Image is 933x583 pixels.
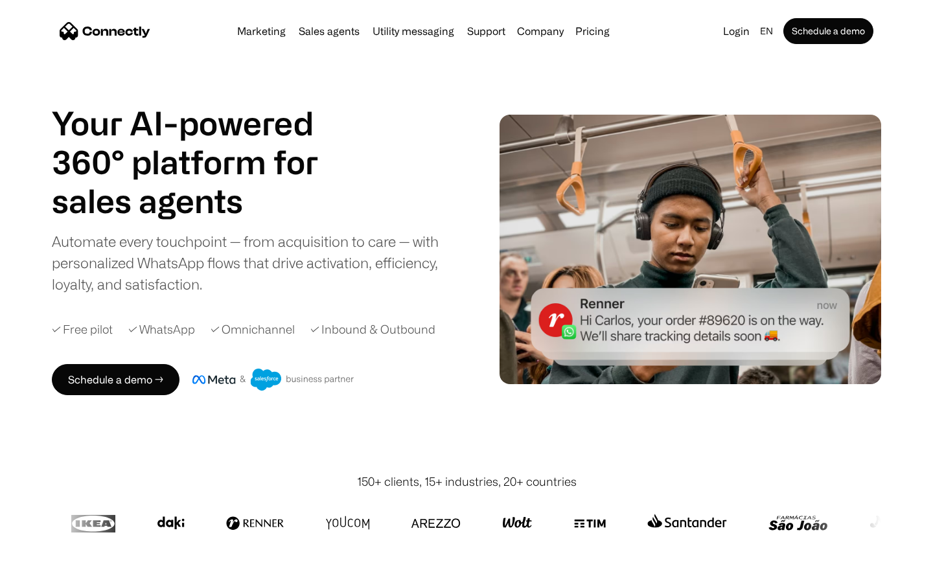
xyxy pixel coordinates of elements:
[760,22,773,40] div: en
[52,181,350,220] h1: sales agents
[192,369,354,391] img: Meta and Salesforce business partner badge.
[755,22,781,40] div: en
[52,181,350,220] div: 1 of 4
[26,560,78,578] ul: Language list
[294,26,365,36] a: Sales agents
[52,231,460,295] div: Automate every touchpoint — from acquisition to care — with personalized WhatsApp flows that driv...
[13,559,78,578] aside: Language selected: English
[357,473,577,490] div: 150+ clients, 15+ industries, 20+ countries
[570,26,615,36] a: Pricing
[52,181,350,220] div: carousel
[367,26,459,36] a: Utility messaging
[128,321,195,338] div: ✓ WhatsApp
[783,18,873,44] a: Schedule a demo
[513,22,568,40] div: Company
[52,364,179,395] a: Schedule a demo →
[718,22,755,40] a: Login
[211,321,295,338] div: ✓ Omnichannel
[52,104,350,181] h1: Your AI-powered 360° platform for
[60,21,150,41] a: home
[310,321,435,338] div: ✓ Inbound & Outbound
[517,22,564,40] div: Company
[462,26,511,36] a: Support
[52,321,113,338] div: ✓ Free pilot
[232,26,291,36] a: Marketing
